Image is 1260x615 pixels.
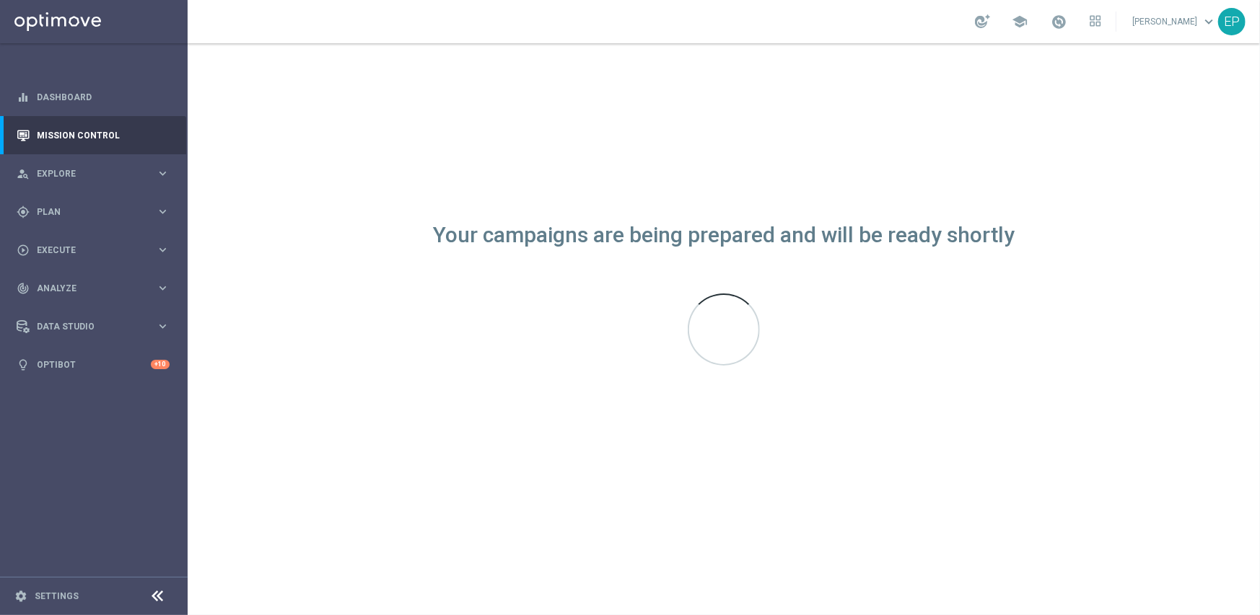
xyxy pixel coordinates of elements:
[1218,8,1246,35] div: EP
[1201,14,1217,30] span: keyboard_arrow_down
[16,206,170,218] button: gps_fixed Plan keyboard_arrow_right
[156,319,170,333] i: keyboard_arrow_right
[17,78,170,116] div: Dashboard
[17,358,30,371] i: lightbulb
[156,281,170,295] i: keyboard_arrow_right
[17,282,156,295] div: Analyze
[37,116,170,154] a: Mission Control
[17,205,156,218] div: Plan
[37,78,170,116] a: Dashboard
[16,92,170,103] button: equalizer Dashboard
[16,321,170,332] button: Data Studio keyboard_arrow_right
[156,167,170,180] i: keyboard_arrow_right
[433,229,1015,242] div: Your campaigns are being prepared and will be ready shortly
[16,283,170,294] button: track_changes Analyze keyboard_arrow_right
[16,168,170,180] button: person_search Explore keyboard_arrow_right
[17,116,170,154] div: Mission Control
[17,282,30,295] i: track_changes
[37,169,156,178] span: Explore
[17,91,30,104] i: equalizer
[37,345,151,384] a: Optibot
[1012,14,1028,30] span: school
[16,130,170,141] button: Mission Control
[1131,11,1218,32] a: [PERSON_NAME]keyboard_arrow_down
[17,320,156,333] div: Data Studio
[17,167,30,180] i: person_search
[156,243,170,257] i: keyboard_arrow_right
[37,284,156,293] span: Analyze
[156,205,170,218] i: keyboard_arrow_right
[151,360,170,369] div: +10
[14,590,27,603] i: settings
[17,244,156,257] div: Execute
[37,208,156,216] span: Plan
[17,244,30,257] i: play_circle_outline
[37,322,156,331] span: Data Studio
[16,359,170,371] button: lightbulb Optibot +10
[17,205,30,218] i: gps_fixed
[17,345,170,384] div: Optibot
[37,246,156,255] span: Execute
[16,244,170,256] button: play_circle_outline Execute keyboard_arrow_right
[17,167,156,180] div: Explore
[35,592,79,601] a: Settings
